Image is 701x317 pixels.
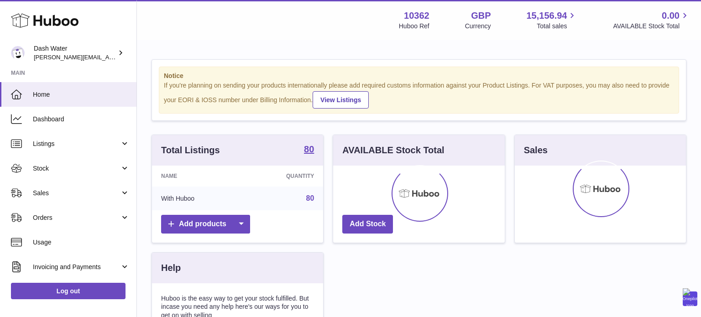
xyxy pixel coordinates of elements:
[33,115,130,124] span: Dashboard
[161,262,181,274] h3: Help
[11,283,126,299] a: Log out
[164,81,674,109] div: If you're planning on sending your products internationally please add required customs informati...
[342,144,444,156] h3: AVAILABLE Stock Total
[526,10,577,31] a: 15,156.94 Total sales
[33,90,130,99] span: Home
[524,144,548,156] h3: Sales
[526,10,567,22] span: 15,156.94
[342,215,393,234] a: Add Stock
[306,194,314,202] a: 80
[152,187,242,210] td: With Huboo
[33,140,120,148] span: Listings
[33,164,120,173] span: Stock
[33,189,120,197] span: Sales
[152,166,242,187] th: Name
[161,215,250,234] a: Add products
[161,144,220,156] h3: Total Listings
[34,44,116,62] div: Dash Water
[613,10,690,31] a: 0.00 AVAILABLE Stock Total
[242,166,323,187] th: Quantity
[304,145,314,156] a: 80
[471,10,491,22] strong: GBP
[399,22,429,31] div: Huboo Ref
[465,22,491,31] div: Currency
[33,263,120,271] span: Invoicing and Payments
[34,53,183,61] span: [PERSON_NAME][EMAIL_ADDRESS][DOMAIN_NAME]
[313,91,369,109] a: View Listings
[404,10,429,22] strong: 10362
[33,238,130,247] span: Usage
[11,46,25,60] img: james@dash-water.com
[662,10,680,22] span: 0.00
[304,145,314,154] strong: 80
[537,22,577,31] span: Total sales
[164,72,674,80] strong: Notice
[33,213,120,222] span: Orders
[613,22,690,31] span: AVAILABLE Stock Total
